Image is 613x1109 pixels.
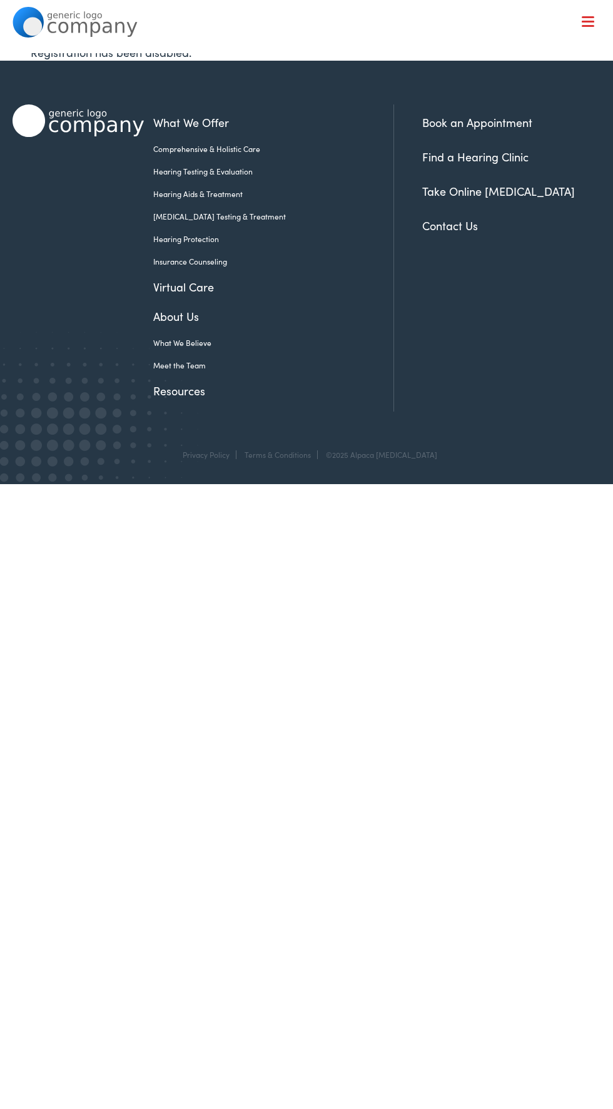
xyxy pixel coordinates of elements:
a: [MEDICAL_DATA] Testing & Treatment [153,211,375,222]
a: Hearing Protection [153,233,375,245]
img: Alpaca Audiology [13,104,144,137]
a: Book an Appointment [422,114,532,130]
a: What We Offer [22,50,601,89]
div: ©2025 Alpaca [MEDICAL_DATA] [320,450,437,459]
a: Take Online [MEDICAL_DATA] [422,183,575,199]
a: About Us [153,308,375,325]
a: What We Believe [153,337,375,348]
a: Hearing Testing & Evaluation [153,166,375,177]
a: Terms & Conditions [245,449,311,460]
a: Hearing Aids & Treatment [153,188,375,200]
a: Insurance Counseling [153,256,375,267]
a: Meet the Team [153,360,375,371]
a: Contact Us [422,218,478,233]
a: Find a Hearing Clinic [422,149,529,165]
a: What We Offer [153,114,375,131]
a: Comprehensive & Holistic Care [153,143,375,154]
a: Virtual Care [153,278,375,295]
a: Resources [153,382,375,399]
a: Privacy Policy [183,449,230,460]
